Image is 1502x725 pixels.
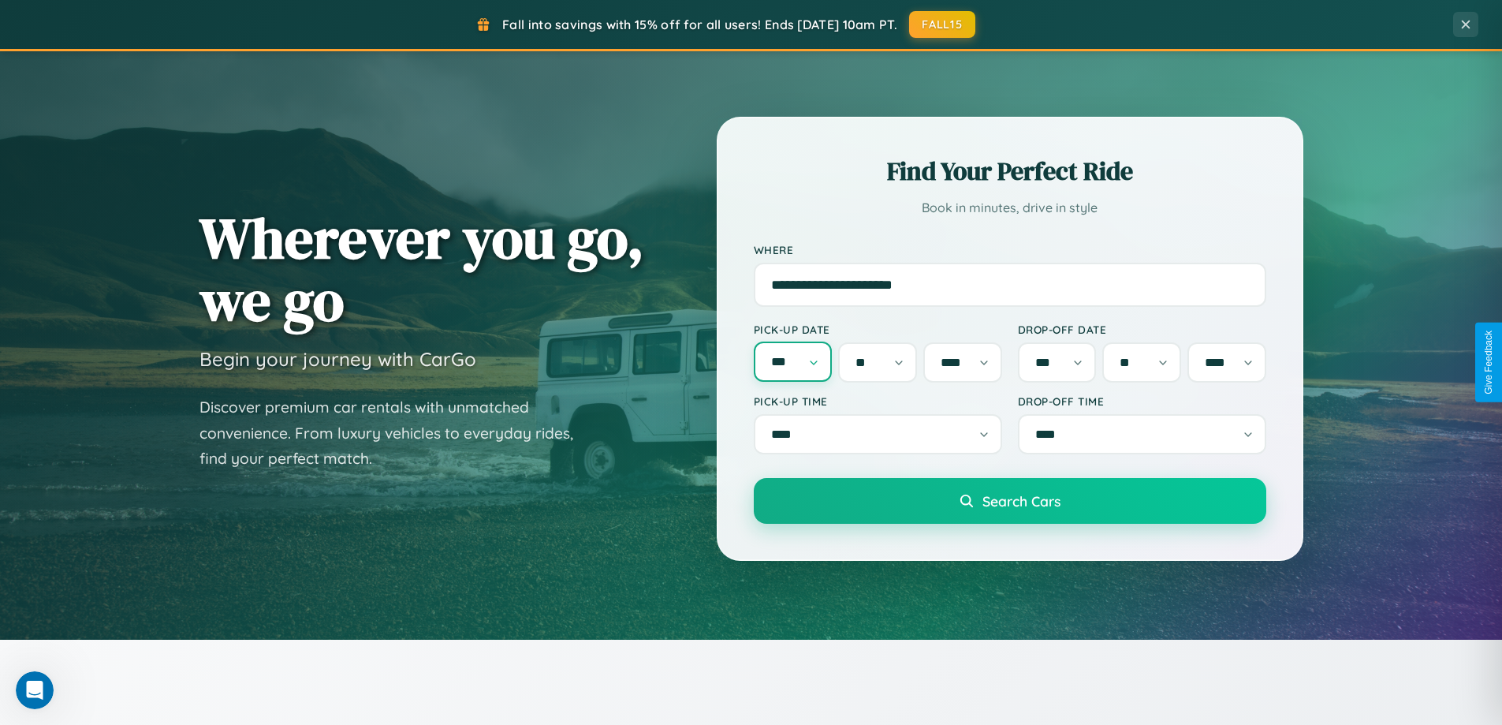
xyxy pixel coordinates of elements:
[1018,323,1266,336] label: Drop-off Date
[754,243,1266,256] label: Where
[199,394,594,472] p: Discover premium car rentals with unmatched convenience. From luxury vehicles to everyday rides, ...
[1483,331,1494,394] div: Give Feedback
[754,323,1002,336] label: Pick-up Date
[16,671,54,709] iframe: Intercom live chat
[502,17,897,32] span: Fall into savings with 15% off for all users! Ends [DATE] 10am PT.
[909,11,975,38] button: FALL15
[754,154,1266,189] h2: Find Your Perfect Ride
[982,492,1060,510] span: Search Cars
[199,207,644,331] h1: Wherever you go, we go
[754,478,1266,524] button: Search Cars
[754,196,1266,219] p: Book in minutes, drive in style
[199,347,476,371] h3: Begin your journey with CarGo
[754,394,1002,408] label: Pick-up Time
[1018,394,1266,408] label: Drop-off Time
